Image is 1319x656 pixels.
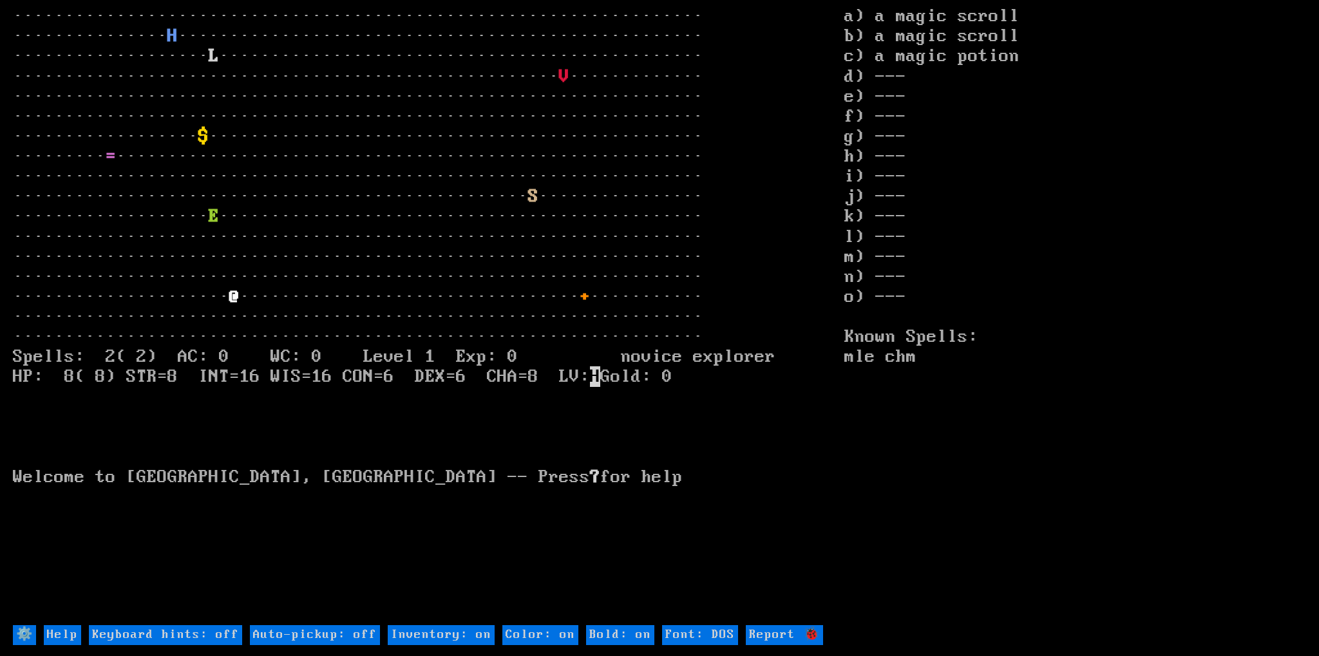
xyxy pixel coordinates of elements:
input: ⚙️ [13,625,36,645]
input: Help [44,625,81,645]
input: Font: DOS [662,625,738,645]
font: $ [198,126,209,147]
b: ? [590,467,600,487]
font: L [209,46,219,66]
font: = [106,146,116,167]
larn: ··································································· ··············· ·············... [13,6,844,623]
font: @ [229,286,240,307]
font: V [559,66,569,87]
input: Color: on [502,625,578,645]
stats: a) a magic scroll b) a magic scroll c) a magic potion d) --- e) --- f) --- g) --- h) --- i) --- j... [844,6,1306,623]
input: Auto-pickup: off [250,625,380,645]
input: Bold: on [586,625,654,645]
font: S [528,186,538,207]
input: Inventory: on [388,625,495,645]
input: Keyboard hints: off [89,625,242,645]
font: H [167,26,178,46]
font: + [580,286,590,307]
font: E [209,206,219,227]
input: Report 🐞 [746,625,823,645]
mark: H [590,366,600,387]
